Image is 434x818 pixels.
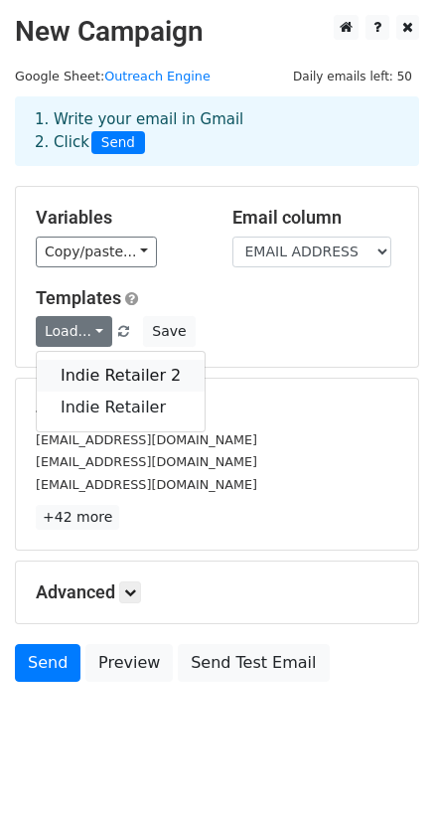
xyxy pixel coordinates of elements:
[37,360,205,392] a: Indie Retailer 2
[36,477,257,492] small: [EMAIL_ADDRESS][DOMAIN_NAME]
[36,505,119,530] a: +42 more
[36,432,257,447] small: [EMAIL_ADDRESS][DOMAIN_NAME]
[36,454,257,469] small: [EMAIL_ADDRESS][DOMAIN_NAME]
[36,581,398,603] h5: Advanced
[286,69,419,83] a: Daily emails left: 50
[15,15,419,49] h2: New Campaign
[36,399,398,420] h5: 45 Recipients
[178,644,329,682] a: Send Test Email
[36,316,112,347] a: Load...
[36,287,121,308] a: Templates
[36,207,203,229] h5: Variables
[20,108,414,154] div: 1. Write your email in Gmail 2. Click
[104,69,211,83] a: Outreach Engine
[37,392,205,423] a: Indie Retailer
[335,723,434,818] iframe: Chat Widget
[15,69,211,83] small: Google Sheet:
[286,66,419,87] span: Daily emails left: 50
[91,131,145,155] span: Send
[15,644,80,682] a: Send
[143,316,195,347] button: Save
[232,207,399,229] h5: Email column
[36,237,157,267] a: Copy/paste...
[85,644,173,682] a: Preview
